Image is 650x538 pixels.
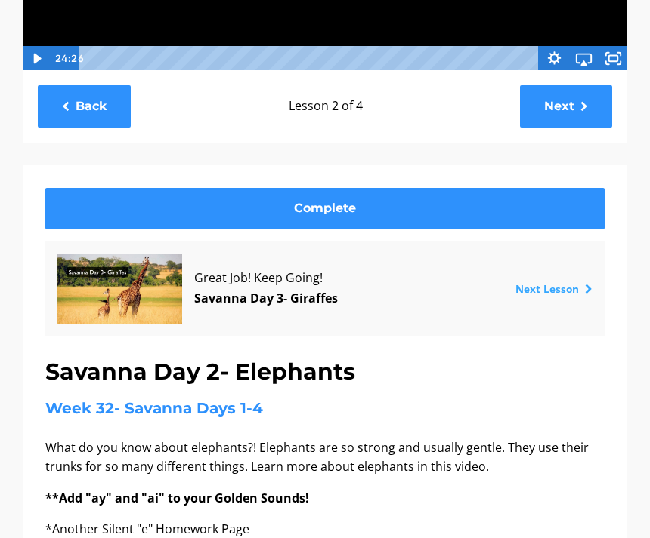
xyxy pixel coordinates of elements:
[45,354,605,390] h1: Savanna Day 2- Elephants
[57,254,182,324] img: DvWuh0cySA2vaPUp5EYC_E9996AC1-0118-479D-8A2E-0E8C5D83A494.jpeg
[599,46,628,71] button: Fullscreen
[38,85,131,127] a: Back
[520,85,612,127] a: Next
[194,290,338,306] a: Savanna Day 3- Giraffes
[569,46,599,71] button: Airplay
[45,188,605,229] a: Complete
[91,46,532,71] div: Playbar
[45,490,309,506] strong: **Add "ay" and "ai" to your Golden Sounds!
[45,399,263,417] a: Week 32- Savanna Days 1-4
[45,438,605,477] p: What do you know about elephants?! Elephants are so strong and usually gentle. They use their tru...
[540,46,569,71] button: Show settings menu
[138,97,512,116] p: Lesson 2 of 4
[194,268,456,288] span: Great Job! Keep Going!
[515,281,593,296] a: Next Lesson
[22,46,51,71] button: Play Video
